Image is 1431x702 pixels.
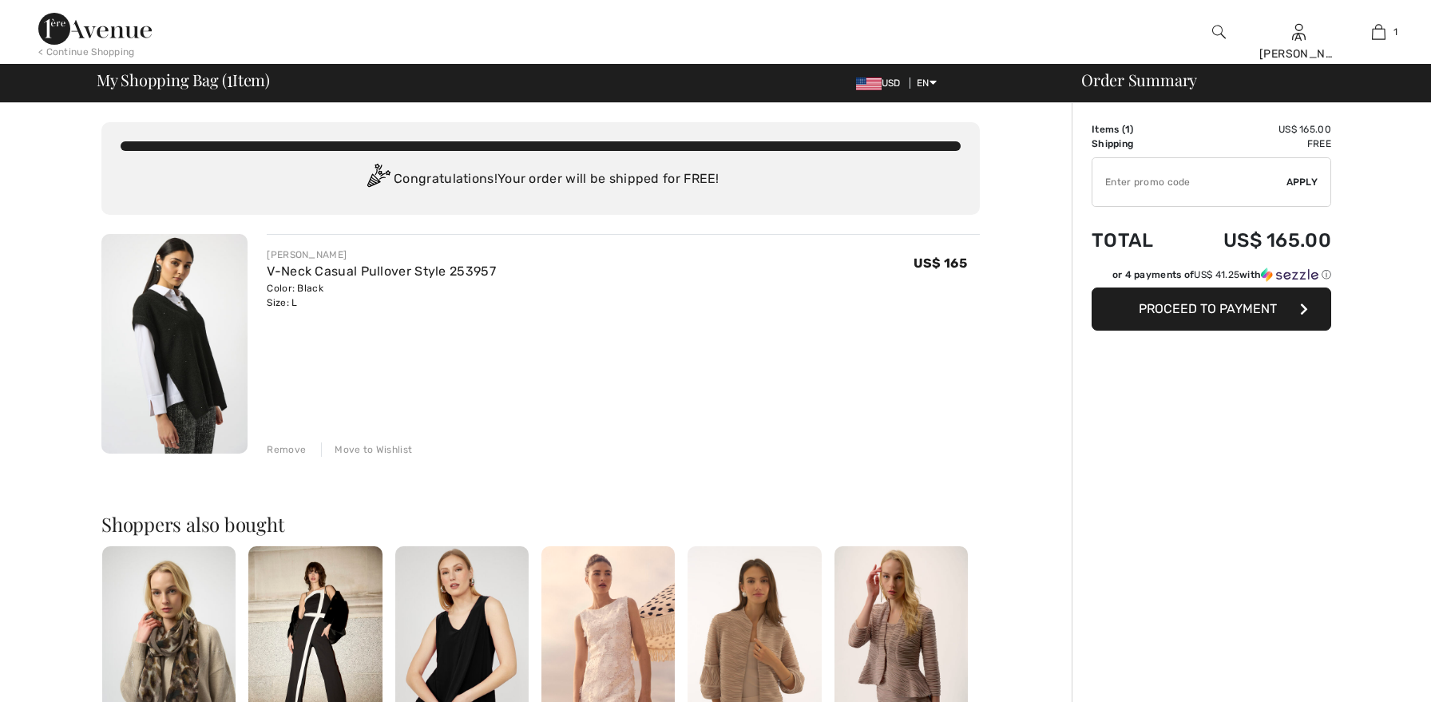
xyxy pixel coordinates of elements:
div: Congratulations! Your order will be shipped for FREE! [121,164,961,196]
div: [PERSON_NAME] [267,248,496,262]
div: Move to Wishlist [321,442,412,457]
div: or 4 payments ofUS$ 41.25withSezzle Click to learn more about Sezzle [1092,268,1331,288]
img: US Dollar [856,77,882,90]
span: US$ 165 [914,256,967,271]
div: A [PERSON_NAME] [1259,29,1338,62]
img: Sezzle [1261,268,1318,282]
span: Proceed to Payment [1139,301,1277,316]
div: Color: Black Size: L [267,281,496,310]
img: V-Neck Casual Pullover Style 253957 [101,234,248,454]
td: US$ 165.00 [1179,213,1331,268]
td: Free [1179,137,1331,151]
div: Order Summary [1062,72,1421,88]
h2: Shoppers also bought [101,514,980,533]
td: US$ 165.00 [1179,122,1331,137]
input: Promo code [1092,158,1286,206]
span: 1 [1393,25,1397,39]
span: Apply [1286,175,1318,189]
td: Shipping [1092,137,1179,151]
a: Sign In [1292,24,1306,39]
span: EN [917,77,937,89]
span: 1 [1125,124,1130,135]
span: US$ 41.25 [1194,269,1239,280]
img: 1ère Avenue [38,13,152,45]
a: V-Neck Casual Pullover Style 253957 [267,264,496,279]
img: search the website [1212,22,1226,42]
span: My Shopping Bag ( Item) [97,72,270,88]
td: Items ( ) [1092,122,1179,137]
img: My Info [1292,22,1306,42]
img: Congratulation2.svg [362,164,394,196]
button: Proceed to Payment [1092,288,1331,331]
div: < Continue Shopping [38,45,135,59]
div: or 4 payments of with [1112,268,1331,282]
a: 1 [1339,22,1417,42]
span: 1 [227,68,232,89]
span: USD [856,77,907,89]
td: Total [1092,213,1179,268]
div: Remove [267,442,306,457]
img: My Bag [1372,22,1385,42]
